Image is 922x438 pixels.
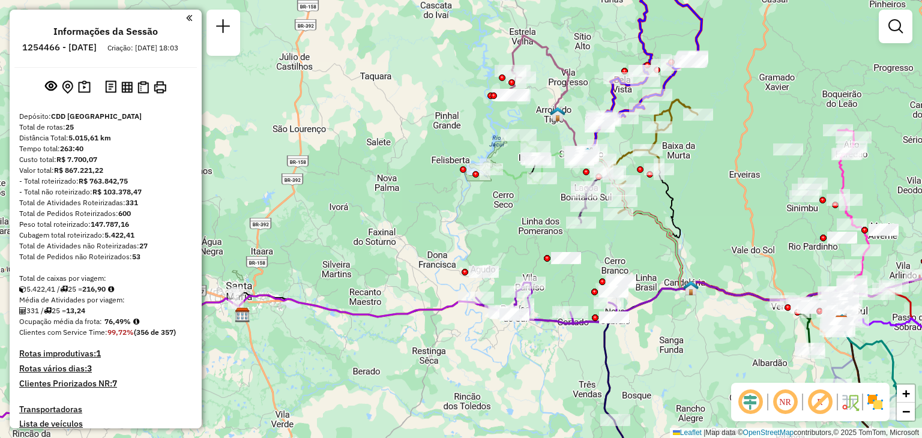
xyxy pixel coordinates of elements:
[19,176,192,187] div: - Total roteirizado:
[65,122,74,131] strong: 25
[19,219,192,230] div: Peso total roteirizado:
[139,241,148,250] strong: 27
[107,328,134,337] strong: 99,72%
[19,379,192,389] h4: Clientes Priorizados NR:
[673,428,702,437] a: Leaflet
[19,143,192,154] div: Tempo total:
[902,386,910,401] span: +
[125,198,138,207] strong: 331
[736,388,765,416] span: Ocultar deslocamento
[19,284,192,295] div: 5.422,41 / 25 =
[606,274,636,286] div: Atividade não roteirizada - BAR LANCH FRE POSTO
[103,43,183,53] div: Criação: [DATE] 18:03
[19,197,192,208] div: Total de Atividades Roteirizadas:
[19,317,102,326] span: Ocupação média da frota:
[897,385,915,403] a: Zoom in
[869,224,899,236] div: Atividade não roteirizada - COMERCIAL DE BEBIDAS
[19,328,107,337] span: Clientes com Service Time:
[598,286,628,298] div: Atividade não roteirizada - PATRICIA MULLER 0029
[605,277,635,289] div: Atividade não roteirizada - WOLLMANN E CIA LTDA
[76,78,93,97] button: Painel de Sugestão
[19,251,192,262] div: Total de Pedidos não Roteirizados:
[902,404,910,419] span: −
[550,106,565,122] img: Arroio do Tigre
[19,404,192,415] h4: Transportadoras
[19,154,192,165] div: Custo total:
[897,403,915,421] a: Zoom out
[606,275,636,287] div: Atividade não roteirizada - MARISTELA PEREIRA SA
[19,273,192,284] div: Total de caixas por viagem:
[19,165,192,176] div: Valor total:
[551,252,581,264] div: Atividade não roteirizada - EDSON ELTON DRESCHER 57421056068
[19,187,192,197] div: - Total não roteirizado:
[44,307,52,314] i: Total de rotas
[96,348,101,359] strong: 1
[670,428,922,438] div: Map data © contributors,© 2025 TomTom, Microsoft
[19,307,26,314] i: Total de Atividades
[792,184,822,196] div: Atividade não roteirizada - LUIS KANITZ JUNIOR
[834,313,850,329] img: Santa Cruz FAD
[19,133,192,143] div: Distância Total:
[91,220,129,229] strong: 147.787,16
[135,79,151,96] button: Visualizar Romaneio
[51,112,142,121] strong: CDD [GEOGRAPHIC_DATA]
[22,42,97,53] h6: 1254466 - [DATE]
[806,388,834,416] span: Exibir rótulo
[112,378,117,389] strong: 7
[19,286,26,293] i: Cubagem total roteirizado
[59,78,76,97] button: Centralizar mapa no depósito ou ponto de apoio
[19,364,192,374] h4: Rotas vários dias:
[827,232,857,244] div: Atividade não roteirizada - ARMAZEM GRALOW LTDA
[92,187,142,196] strong: R$ 103.378,47
[19,305,192,316] div: 331 / 25 =
[60,144,83,153] strong: 263:40
[19,122,192,133] div: Total de rotas:
[19,111,192,122] div: Depósito:
[743,428,794,437] a: OpenStreetMap
[56,155,97,164] strong: R$ 7.700,07
[132,252,140,261] strong: 53
[235,307,250,323] img: CDD Santa Maria
[108,286,114,293] i: Meta Caixas/viagem: 212,48 Diferença: 4,42
[683,280,699,296] img: Candelária
[118,209,131,218] strong: 600
[87,363,92,374] strong: 3
[771,388,800,416] span: Ocultar NR
[68,133,111,142] strong: 5.015,61 km
[469,266,499,278] div: Atividade não roteirizada - IVO AGUILAR e CIA.LT
[580,147,595,163] img: Sobradinho
[60,286,68,293] i: Total de rotas
[599,311,629,323] div: Atividade não roteirizada - SUPER ECONOMICO
[19,208,192,219] div: Total de Pedidos Roteirizados:
[866,392,885,412] img: Exibir/Ocultar setores
[789,190,819,202] div: Atividade não roteirizada - HILARIO J DA SILVA E
[773,143,803,155] div: Atividade não roteirizada - 59.936.932 MARIA JURANDIRA DUTRA
[19,230,192,241] div: Cubagem total roteirizado:
[43,77,59,97] button: Exibir sessão original
[832,259,862,271] div: Atividade não roteirizada - ROSE MORAES
[186,11,192,25] a: Clique aqui para minimizar o painel
[54,166,103,175] strong: R$ 867.221,22
[53,26,158,37] h4: Informações da Sessão
[798,178,828,190] div: Atividade não roteirizada - 60.436.229 DIEGO DANIEL DA SILVA
[19,349,192,359] h4: Rotas improdutivas:
[79,176,128,185] strong: R$ 763.842,75
[834,315,849,331] img: CDD Santa Cruz do Sul
[884,14,908,38] a: Exibir filtros
[840,392,860,412] img: Fluxo de ruas
[66,306,85,315] strong: 13,24
[119,79,135,95] button: Visualizar relatório de Roteirização
[19,241,192,251] div: Total de Atividades não Roteirizadas:
[104,317,131,326] strong: 76,49%
[103,78,119,97] button: Logs desbloquear sessão
[704,428,705,437] span: |
[211,14,235,41] a: Nova sessão e pesquisa
[19,419,192,429] h4: Lista de veículos
[133,318,139,325] em: Média calculada utilizando a maior ocupação (%Peso ou %Cubagem) de cada rota da sessão. Rotas cro...
[104,230,134,239] strong: 5.422,41
[134,328,176,337] strong: (356 de 357)
[19,295,192,305] div: Média de Atividades por viagem:
[151,79,169,96] button: Imprimir Rotas
[82,284,106,293] strong: 216,90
